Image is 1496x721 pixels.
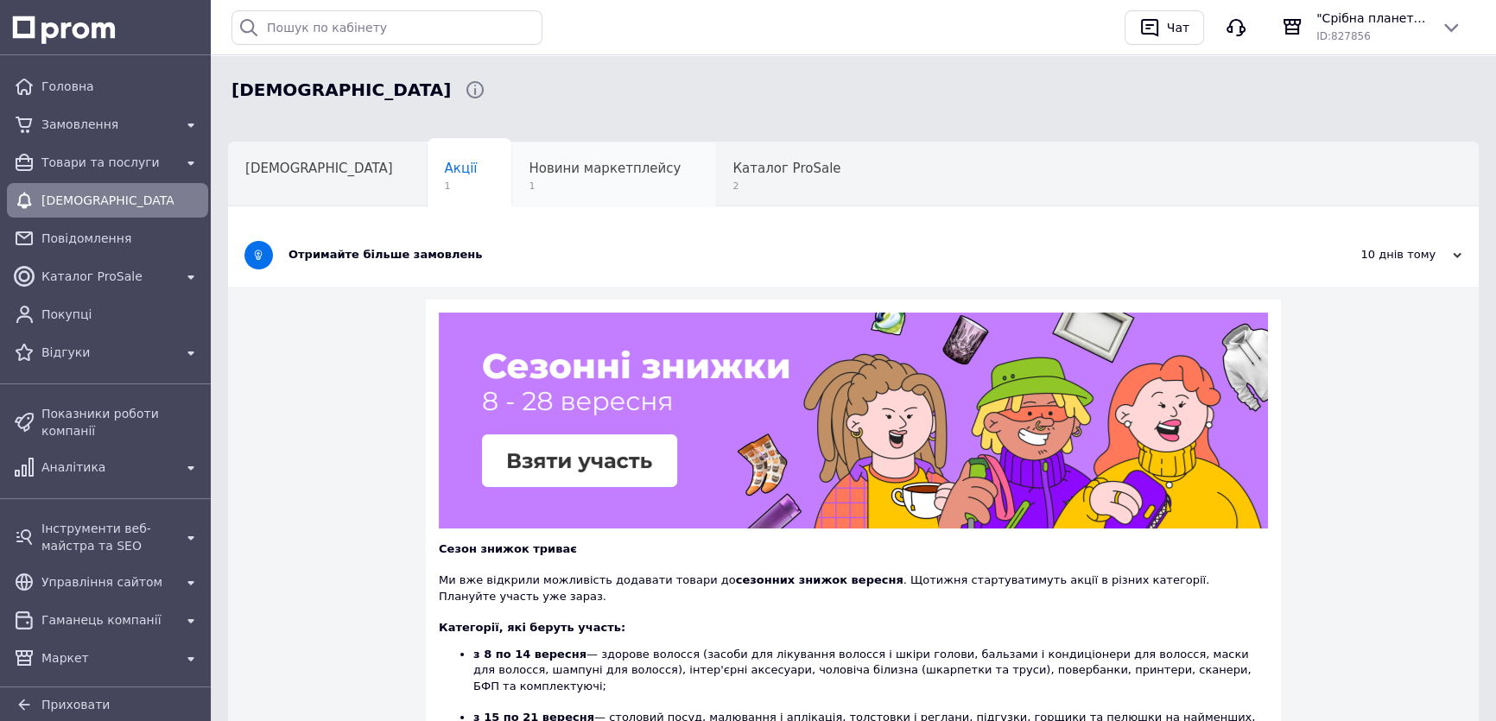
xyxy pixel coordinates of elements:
[529,180,681,193] span: 1
[473,648,586,661] b: з 8 по 14 вересня
[1316,9,1427,27] span: "Срібна планета" - магазин срібних прикрас
[41,573,174,591] span: Управління сайтом
[41,306,201,323] span: Покупці
[41,344,174,361] span: Відгуки
[41,698,110,712] span: Приховати
[439,541,1268,620] div: Ми вже відкрили можливість додавати товари до . Щотижня стартуватимуть акції в різних категорії. ...
[1163,15,1193,41] div: Чат
[41,405,201,440] span: Показники роботи компанії
[41,611,174,629] span: Гаманець компанії
[439,542,577,555] b: Сезон знижок триває
[41,230,201,247] span: Повідомлення
[445,161,478,176] span: Акції
[445,180,478,193] span: 1
[41,78,201,95] span: Головна
[231,78,451,103] span: Сповіщення
[41,116,174,133] span: Замовлення
[231,10,542,45] input: Пошук по кабінету
[1125,10,1204,45] button: Чат
[41,268,174,285] span: Каталог ProSale
[736,573,903,586] b: сезонних знижок вересня
[439,621,625,634] b: Категорії, які беруть участь:
[245,161,393,176] span: [DEMOGRAPHIC_DATA]
[473,647,1268,710] li: — здорове волосся (засоби для лікування волосся і шкіри голови, бальзами і кондиціонери для волос...
[41,154,174,171] span: Товари та послуги
[529,161,681,176] span: Новини маркетплейсу
[732,161,840,176] span: Каталог ProSale
[1289,247,1461,262] div: 10 днів тому
[1316,30,1371,42] span: ID: 827856
[41,649,174,667] span: Маркет
[41,520,174,554] span: Інструменти веб-майстра та SEO
[288,247,1289,262] div: Отримайте більше замовлень
[41,192,174,209] span: [DEMOGRAPHIC_DATA]
[732,180,840,193] span: 2
[41,459,174,476] span: Аналітика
